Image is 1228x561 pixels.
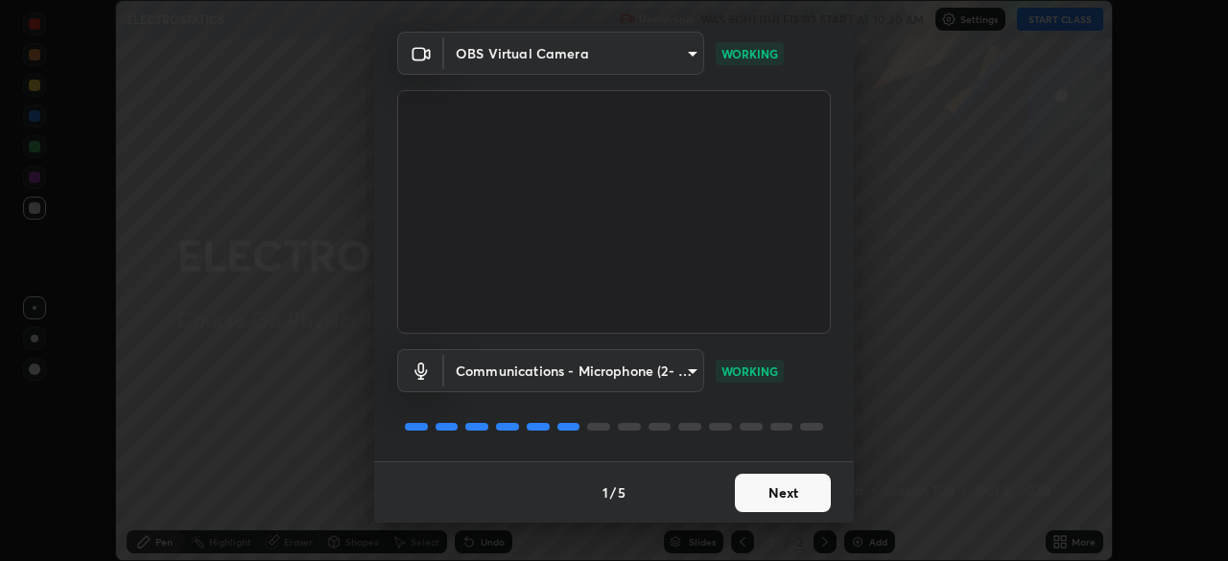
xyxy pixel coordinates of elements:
h4: 5 [618,482,626,503]
div: OBS Virtual Camera [444,349,704,392]
p: WORKING [721,45,778,62]
div: OBS Virtual Camera [444,32,704,75]
h4: / [610,482,616,503]
p: WORKING [721,362,778,380]
h4: 1 [602,482,608,503]
button: Next [735,474,831,512]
